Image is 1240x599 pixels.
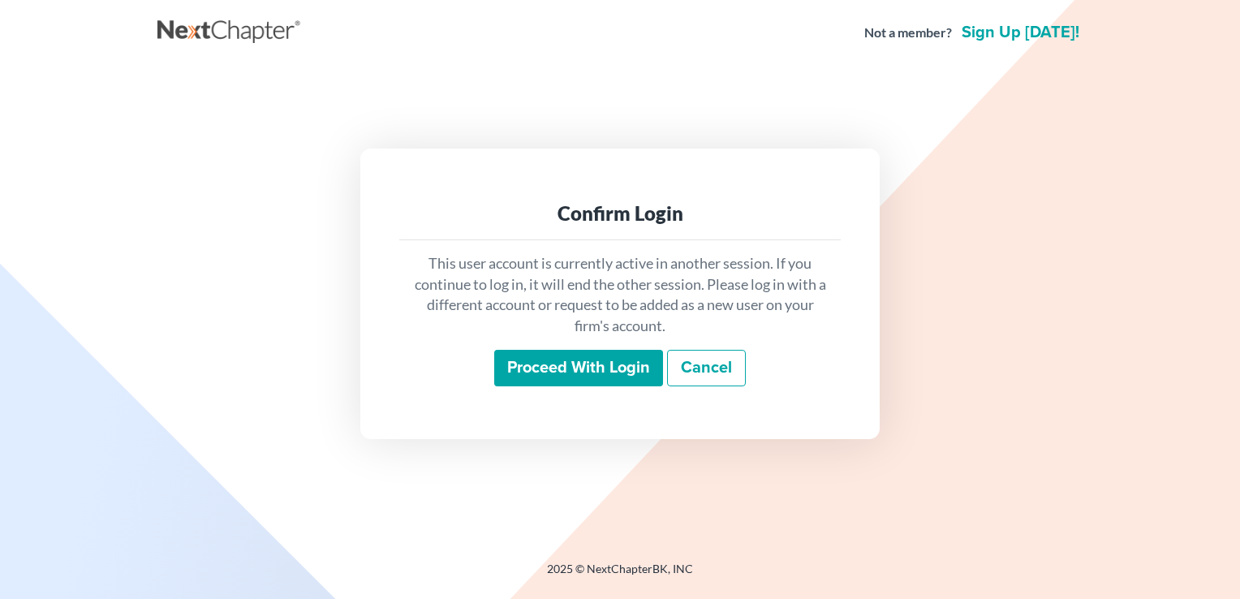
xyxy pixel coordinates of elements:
[412,200,828,226] div: Confirm Login
[412,253,828,337] p: This user account is currently active in another session. If you continue to log in, it will end ...
[958,24,1083,41] a: Sign up [DATE]!
[157,561,1083,590] div: 2025 © NextChapterBK, INC
[494,350,663,387] input: Proceed with login
[667,350,746,387] a: Cancel
[864,24,952,42] strong: Not a member?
